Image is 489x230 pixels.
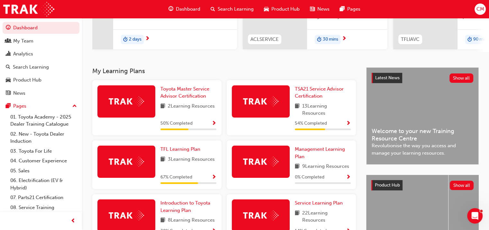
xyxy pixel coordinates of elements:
[212,121,216,127] span: Show Progress
[163,3,205,16] a: guage-iconDashboard
[271,5,300,13] span: Product Hub
[467,35,472,44] span: duration-icon
[295,86,344,99] span: TSA21 Service Advisor Certification
[109,157,144,167] img: Trak
[295,146,351,160] a: Management Learning Plan
[6,38,11,44] span: people-icon
[342,36,347,42] span: next-icon
[6,91,11,96] span: news-icon
[3,61,79,73] a: Search Learning
[6,25,11,31] span: guage-icon
[109,210,144,220] img: Trak
[8,146,79,156] a: 03. Toyota For Life
[346,121,351,127] span: Show Progress
[310,5,315,13] span: news-icon
[302,209,351,224] span: 22 Learning Resources
[295,209,300,224] span: book-icon
[295,199,345,207] a: Service Learning Plan
[302,102,351,117] span: 13 Learning Resources
[375,75,400,81] span: Latest News
[295,102,300,117] span: book-icon
[317,35,321,44] span: duration-icon
[6,64,10,70] span: search-icon
[3,2,54,16] img: Trak
[3,74,79,86] a: Product Hub
[176,5,200,13] span: Dashboard
[160,120,193,127] span: 50 % Completed
[450,181,474,190] button: Show all
[295,163,300,171] span: book-icon
[8,112,79,129] a: 01. Toyota Academy - 2025 Dealer Training Catalogue
[346,120,351,128] button: Show Progress
[168,5,173,13] span: guage-icon
[160,146,203,153] a: TFL Learning Plan
[346,173,351,181] button: Show Progress
[71,217,76,225] span: prev-icon
[109,96,144,106] img: Trak
[168,216,215,225] span: 8 Learning Resources
[160,85,216,100] a: Toyota Master Service Advisor Certification
[3,22,79,34] a: Dashboard
[168,156,215,164] span: 3 Learning Resources
[8,166,79,176] a: 05. Sales
[476,5,484,13] span: CM
[160,200,210,213] span: Introduction to Toyota Learning Plan
[295,85,351,100] a: TSA21 Service Advisor Certification
[295,200,343,206] span: Service Learning Plan
[13,63,49,71] div: Search Learning
[3,87,79,99] a: News
[160,86,209,99] span: Toyota Master Service Advisor Certification
[473,36,489,43] span: 90 mins
[13,90,25,97] div: News
[6,103,11,109] span: pages-icon
[160,146,200,152] span: TFL Learning Plan
[8,176,79,193] a: 06. Electrification (EV & Hybrid)
[401,36,420,43] span: TFLIAVC
[168,102,215,110] span: 2 Learning Resources
[375,182,400,188] span: Product Hub
[211,5,215,13] span: search-icon
[372,142,473,157] span: Revolutionise the way you access and manage your learning resources.
[212,173,216,181] button: Show Progress
[449,73,474,83] button: Show all
[8,129,79,146] a: 02. New - Toyota Dealer Induction
[160,174,192,181] span: 67 % Completed
[295,146,345,159] span: Management Learning Plan
[346,175,351,180] span: Show Progress
[347,5,360,13] span: Pages
[212,175,216,180] span: Show Progress
[295,174,324,181] span: 0 % Completed
[243,210,278,220] img: Trak
[259,3,305,16] a: car-iconProduct Hub
[6,51,11,57] span: chart-icon
[6,77,11,83] span: car-icon
[205,3,259,16] a: search-iconSearch Learning
[160,156,165,164] span: book-icon
[250,36,279,43] span: ACLSERVICE
[72,102,77,110] span: up-icon
[8,156,79,166] a: 04. Customer Experience
[302,163,349,171] span: 9 Learning Resources
[366,67,479,165] a: Latest NewsShow allWelcome to your new Training Resource CentreRevolutionise the way you access a...
[145,36,150,42] span: next-icon
[218,5,254,13] span: Search Learning
[264,5,269,13] span: car-icon
[335,3,366,16] a: pages-iconPages
[13,76,41,84] div: Product Hub
[160,216,165,225] span: book-icon
[92,67,356,75] h3: My Learning Plans
[13,50,33,58] div: Analytics
[3,35,79,47] a: My Team
[160,102,165,110] span: book-icon
[8,193,79,203] a: 07. Parts21 Certification
[123,35,128,44] span: duration-icon
[243,96,278,106] img: Trak
[212,120,216,128] button: Show Progress
[3,48,79,60] a: Analytics
[467,208,483,224] iframe: Intercom live chat
[3,100,79,112] button: Pages
[3,21,79,100] button: DashboardMy TeamAnalyticsSearch LearningProduct HubNews
[129,36,141,43] span: 2 days
[323,36,338,43] span: 30 mins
